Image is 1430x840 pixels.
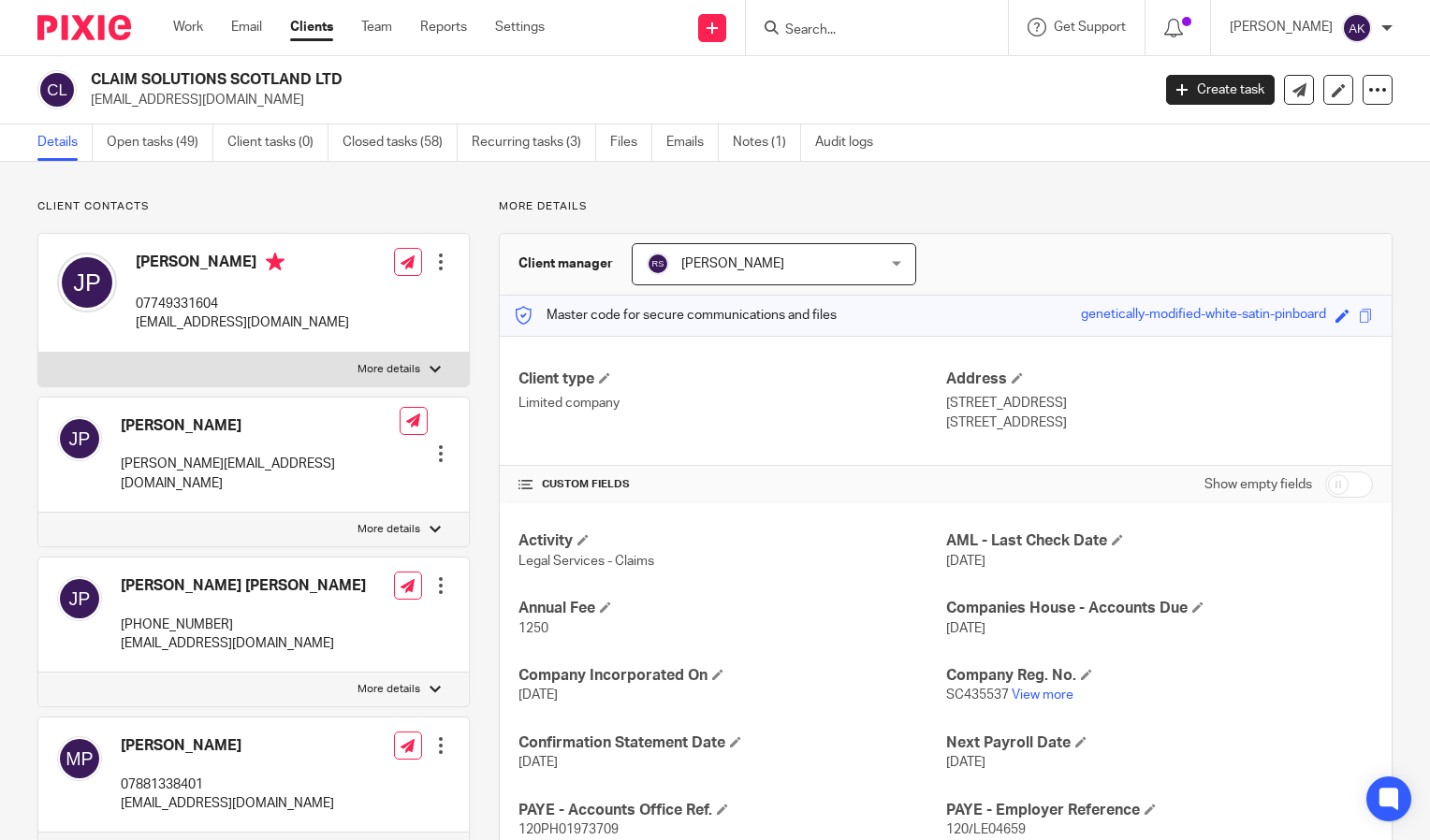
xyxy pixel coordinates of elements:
[37,15,131,40] img: Pixie
[357,522,420,537] p: More details
[518,801,945,820] h4: PAYE - Accounts Office Ref.
[518,756,558,769] span: [DATE]
[121,634,366,653] p: [EMAIL_ADDRESS][DOMAIN_NAME]
[57,736,102,781] img: svg%3E
[946,733,1373,753] h4: Next Payroll Date
[495,18,545,36] a: Settings
[361,18,392,36] a: Team
[1230,18,1333,36] p: [PERSON_NAME]
[472,124,596,161] a: Recurring tasks (3)
[1342,13,1372,43] img: svg%3E
[121,736,334,756] h4: [PERSON_NAME]
[946,756,985,769] span: [DATE]
[518,622,548,635] span: 1250
[946,688,1009,702] span: SC435537
[946,801,1373,820] h4: PAYE - Employer Reference
[681,257,784,270] span: [PERSON_NAME]
[946,555,985,568] span: [DATE]
[121,455,400,493] p: [PERSON_NAME][EMAIL_ADDRESS][DOMAIN_NAME]
[518,823,619,836] span: 120PH01973709
[91,70,928,90] h2: CLAIM SOLUTIONS SCOTLAND LTD
[357,362,420,377] p: More details
[946,666,1373,686] h4: Company Reg. No.
[1081,305,1326,326] div: genetically-modified-white-satin-pinboard
[121,576,366,596] h4: [PERSON_NAME] [PERSON_NAME]
[343,124,458,161] a: Closed tasks (58)
[57,416,102,461] img: svg%3E
[518,531,945,551] h4: Activity
[357,682,420,697] p: More details
[518,666,945,686] h4: Company Incorporated On
[136,313,349,332] p: [EMAIL_ADDRESS][DOMAIN_NAME]
[946,823,1026,836] span: 120/LE04659
[518,477,945,492] h4: CUSTOM FIELDS
[173,18,203,36] a: Work
[1012,688,1073,702] a: View more
[647,253,669,275] img: svg%3E
[518,555,654,568] span: Legal Services - Claims
[946,369,1373,389] h4: Address
[420,18,467,36] a: Reports
[37,199,470,214] p: Client contacts
[946,599,1373,618] h4: Companies House - Accounts Due
[518,369,945,389] h4: Client type
[610,124,652,161] a: Files
[1166,75,1275,105] a: Create task
[231,18,262,36] a: Email
[136,253,349,276] h4: [PERSON_NAME]
[121,775,334,794] p: 07881338401
[1054,21,1126,34] span: Get Support
[783,22,952,39] input: Search
[518,254,613,273] h3: Client manager
[57,253,117,312] img: svg%3E
[946,531,1373,551] h4: AML - Last Check Date
[266,253,285,271] i: Primary
[121,794,334,813] p: [EMAIL_ADDRESS][DOMAIN_NAME]
[518,394,945,413] p: Limited company
[136,295,349,313] p: 07749331604
[37,70,77,109] img: svg%3E
[518,733,945,753] h4: Confirmation Statement Date
[946,622,985,635] span: [DATE]
[499,199,1393,214] p: More details
[121,416,400,436] h4: [PERSON_NAME]
[290,18,333,36] a: Clients
[227,124,328,161] a: Client tasks (0)
[514,306,837,325] p: Master code for secure communications and files
[733,124,801,161] a: Notes (1)
[1204,475,1312,494] label: Show empty fields
[37,124,93,161] a: Details
[946,413,1373,432] p: [STREET_ADDRESS]
[946,394,1373,413] p: [STREET_ADDRESS]
[518,599,945,618] h4: Annual Fee
[107,124,213,161] a: Open tasks (49)
[666,124,719,161] a: Emails
[518,688,558,702] span: [DATE]
[815,124,887,161] a: Audit logs
[121,616,366,634] p: [PHONE_NUMBER]
[57,576,102,621] img: svg%3E
[91,91,1138,109] p: [EMAIL_ADDRESS][DOMAIN_NAME]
